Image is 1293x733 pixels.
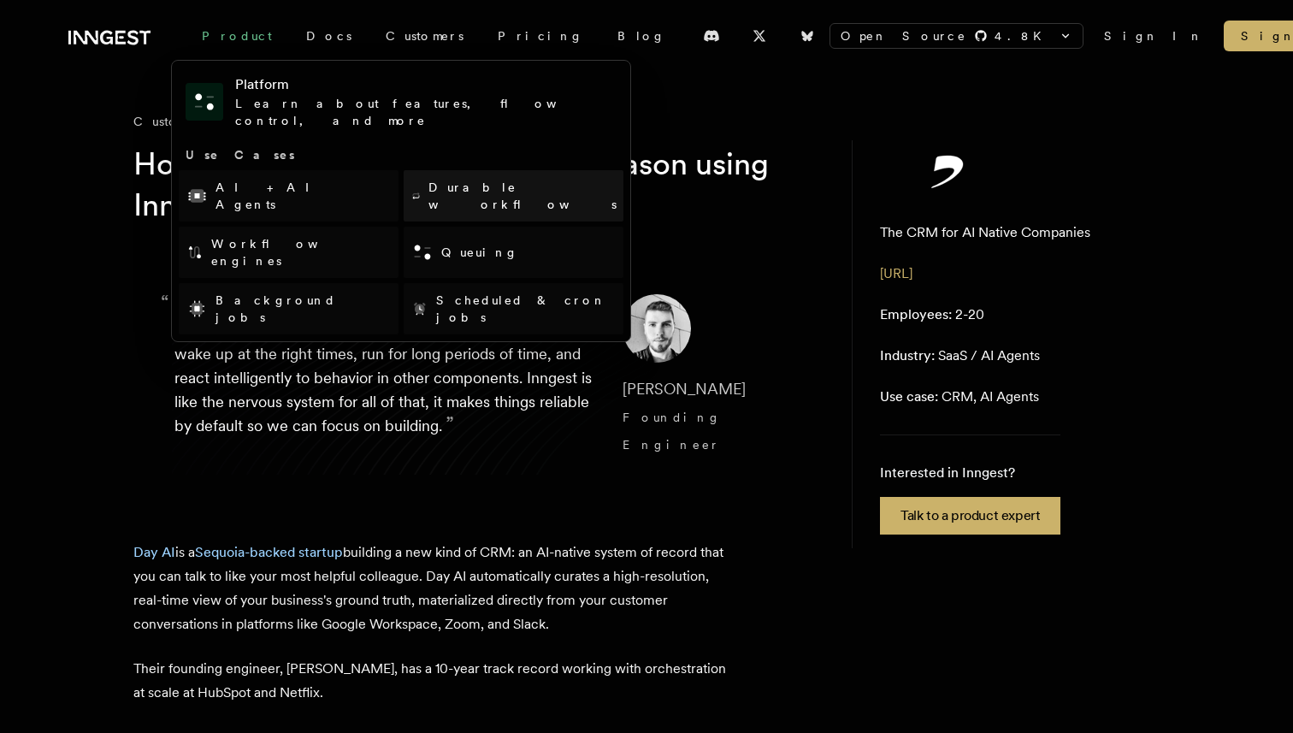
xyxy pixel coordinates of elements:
[1104,27,1203,44] a: Sign In
[195,544,343,560] a: Sequoia-backed startup
[404,170,623,222] a: Durable workflows
[161,298,169,308] span: “
[880,346,1040,366] p: SaaS / AI Agents
[880,497,1060,535] a: Talk to a product expert
[369,21,481,51] a: Customers
[133,657,732,705] p: Their founding engineer, [PERSON_NAME], has a 10-year track record working with orchestration at ...
[235,97,599,127] span: Learn about features, flow control, and more
[133,544,175,560] a: Day AI
[841,27,967,44] span: Open Source
[133,541,732,636] p: is a building a new kind of CRM: an AI-native system of record that you can talk to like your mos...
[174,294,595,458] p: Day AI is a complex network of LLMs, data processing, and 3rd party services. Every component in ...
[481,21,600,51] a: Pricing
[179,283,399,334] a: Background jobs
[880,154,1017,188] img: Day AI's logo
[179,227,399,278] a: Workflow engines
[446,411,454,436] span: ”
[788,22,826,50] a: Bluesky
[880,388,938,405] span: Use case:
[133,144,790,226] h1: How Day AI built a CRM that can reason using Inngest
[880,265,912,281] a: [URL]
[741,22,778,50] a: X
[179,170,399,222] a: AI + AI Agents
[623,411,722,452] span: Founding Engineer
[179,68,623,136] a: PlatformLearn about features, flow control, and more
[995,27,1052,44] span: 4.8 K
[404,283,623,334] a: Scheduled & cron jobs
[185,21,289,51] div: Product
[623,294,691,363] img: Image of Erik Munson
[289,21,369,51] a: Docs
[880,347,935,364] span: Industry:
[600,21,682,51] a: Blog
[404,227,623,278] a: Queuing
[693,22,730,50] a: Discord
[179,146,623,163] h3: Use Cases
[133,113,818,130] div: Customer story - Day AI
[880,304,984,325] p: 2-20
[880,222,1090,243] p: The CRM for AI Native Companies
[235,74,617,95] h4: Platform
[880,387,1039,407] p: CRM, AI Agents
[880,306,952,322] span: Employees:
[880,463,1060,483] p: Interested in Inngest?
[623,380,746,398] span: [PERSON_NAME]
